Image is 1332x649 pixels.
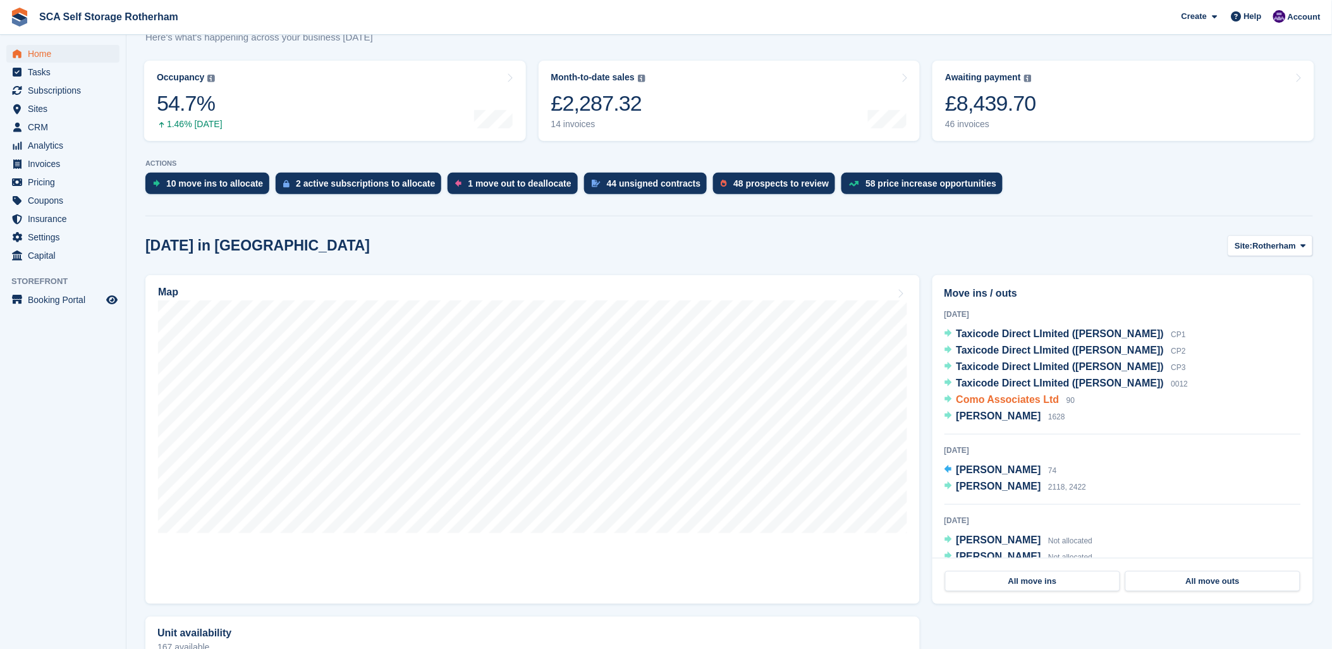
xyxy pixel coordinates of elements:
[28,228,104,246] span: Settings
[956,361,1164,372] span: Taxicode Direct LImited ([PERSON_NAME])
[1182,10,1207,23] span: Create
[11,275,126,288] span: Storefront
[455,180,461,187] img: move_outs_to_deallocate_icon-f764333ba52eb49d3ac5e1228854f67142a1ed5810a6f6cc68b1a99e826820c5.svg
[6,247,119,264] a: menu
[1171,347,1186,355] span: CP2
[944,309,1301,320] div: [DATE]
[448,173,584,201] a: 1 move out to deallocate
[944,549,1093,566] a: [PERSON_NAME] Not allocated
[944,392,1075,409] a: Como Associates Ltd 90
[6,228,119,246] a: menu
[584,173,714,201] a: 44 unsigned contracts
[6,192,119,209] a: menu
[157,119,223,130] div: 1.46% [DATE]
[945,119,1036,130] div: 46 invoices
[956,464,1041,475] span: [PERSON_NAME]
[539,61,920,141] a: Month-to-date sales £2,287.32 14 invoices
[956,345,1164,355] span: Taxicode Direct LImited ([PERSON_NAME])
[28,173,104,191] span: Pricing
[551,72,635,83] div: Month-to-date sales
[1171,363,1186,372] span: CP3
[1048,483,1086,491] span: 2118, 2422
[1048,553,1092,562] span: Not allocated
[956,481,1041,491] span: [PERSON_NAME]
[28,192,104,209] span: Coupons
[956,551,1041,562] span: [PERSON_NAME]
[1253,240,1297,252] span: Rotherham
[945,571,1120,591] a: All move ins
[145,237,370,254] h2: [DATE] in [GEOGRAPHIC_DATA]
[1171,380,1188,388] span: 0012
[944,376,1188,392] a: Taxicode Direct LImited ([PERSON_NAME]) 0012
[28,291,104,309] span: Booking Portal
[166,178,263,189] div: 10 move ins to allocate
[607,178,701,189] div: 44 unsigned contracts
[10,8,29,27] img: stora-icon-8386f47178a22dfd0bd8f6a31ec36ba5ce8667c1dd55bd0f319d3a0aa187defe.svg
[841,173,1009,201] a: 58 price increase opportunities
[1048,536,1092,545] span: Not allocated
[944,326,1186,343] a: Taxicode Direct LImited ([PERSON_NAME]) CP1
[6,173,119,191] a: menu
[157,90,223,116] div: 54.7%
[551,90,645,116] div: £2,287.32
[944,445,1301,456] div: [DATE]
[849,181,859,187] img: price_increase_opportunities-93ffe204e8149a01c8c9dc8f82e8f89637d9d84a8eef4429ea346261dce0b2c0.svg
[1125,571,1300,591] a: All move outs
[28,247,104,264] span: Capital
[1244,10,1262,23] span: Help
[721,180,727,187] img: prospect-51fa495bee0391a8d652442698ab0144808aea92771e9ea1ae160a38d050c398.svg
[733,178,829,189] div: 48 prospects to review
[28,82,104,99] span: Subscriptions
[1048,412,1065,421] span: 1628
[6,82,119,99] a: menu
[157,627,231,639] h2: Unit availability
[207,75,215,82] img: icon-info-grey-7440780725fd019a000dd9b08b2336e03edf1995a4989e88bcd33f0948082b44.svg
[158,287,178,298] h2: Map
[1288,11,1321,23] span: Account
[956,411,1041,421] span: [PERSON_NAME]
[145,173,276,201] a: 10 move ins to allocate
[28,210,104,228] span: Insurance
[956,535,1041,545] span: [PERSON_NAME]
[865,178,996,189] div: 58 price increase opportunities
[276,173,448,201] a: 2 active subscriptions to allocate
[956,378,1164,388] span: Taxicode Direct LImited ([PERSON_NAME])
[296,178,435,189] div: 2 active subscriptions to allocate
[34,6,183,27] a: SCA Self Storage Rotherham
[104,292,119,307] a: Preview store
[157,72,204,83] div: Occupancy
[1273,10,1286,23] img: Kelly Neesham
[6,118,119,136] a: menu
[6,100,119,118] a: menu
[28,100,104,118] span: Sites
[468,178,571,189] div: 1 move out to deallocate
[944,515,1301,526] div: [DATE]
[956,394,1060,405] span: Como Associates Ltd
[944,343,1186,359] a: Taxicode Direct LImited ([PERSON_NAME]) CP2
[944,533,1093,549] a: [PERSON_NAME] Not allocated
[1048,466,1056,475] span: 74
[283,180,290,188] img: active_subscription_to_allocate_icon-d502201f5373d7db506a760aba3b589e785aa758c864c3986d89f69b8ff3...
[1066,396,1075,405] span: 90
[551,119,645,130] div: 14 invoices
[28,45,104,63] span: Home
[153,180,160,187] img: move_ins_to_allocate_icon-fdf77a2bb77ea45bf5b3d319d69a93e2d87916cf1d5bf7949dd705db3b84f3ca.svg
[145,275,920,604] a: Map
[145,159,1313,168] p: ACTIONS
[6,210,119,228] a: menu
[28,137,104,154] span: Analytics
[6,45,119,63] a: menu
[713,173,841,201] a: 48 prospects to review
[144,61,526,141] a: Occupancy 54.7% 1.46% [DATE]
[944,286,1301,301] h2: Move ins / outs
[6,137,119,154] a: menu
[28,155,104,173] span: Invoices
[1228,235,1313,256] button: Site: Rotherham
[944,409,1065,425] a: [PERSON_NAME] 1628
[944,479,1087,495] a: [PERSON_NAME] 2118, 2422
[956,328,1164,339] span: Taxicode Direct LImited ([PERSON_NAME])
[1171,330,1186,339] span: CP1
[6,63,119,81] a: menu
[945,90,1036,116] div: £8,439.70
[28,118,104,136] span: CRM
